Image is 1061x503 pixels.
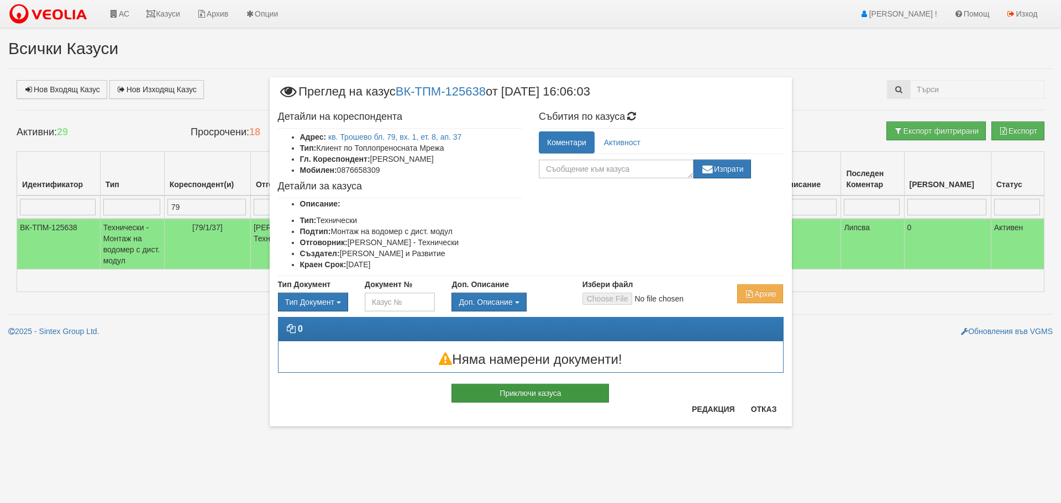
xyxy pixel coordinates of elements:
[300,216,317,225] b: Тип:
[365,279,412,290] label: Документ №
[300,260,346,269] b: Краен Срок:
[365,293,435,311] input: Казус №
[451,384,609,403] button: Приключи казуса
[744,400,784,418] button: Отказ
[300,238,348,247] b: Отговорник:
[451,279,508,290] label: Доп. Описание
[539,131,595,153] a: Коментари
[300,227,331,236] b: Подтип:
[279,352,783,367] h3: Няма намерени документи!
[300,165,523,176] li: 0876658309
[300,215,523,226] li: Технически
[278,181,523,192] h4: Детайли за казуса
[300,199,340,208] b: Описание:
[451,293,565,311] div: Двоен клик, за изчистване на избраната стойност.
[300,133,327,141] b: Адрес:
[278,293,348,311] button: Тип Документ
[737,284,783,303] button: Архив
[300,166,337,174] b: Мобилен:
[300,237,523,248] li: [PERSON_NAME] - Технически
[278,293,348,311] div: Двоен клик, за изчистване на избраната стойност.
[582,279,633,290] label: Избери файл
[278,86,590,106] span: Преглед на казус от [DATE] 16:06:03
[596,131,649,153] a: Активност
[685,400,742,418] button: Редакция
[451,293,526,311] button: Доп. Описание
[300,142,523,153] li: Клиент по Топлопреносната Мрежа
[285,298,334,306] span: Тип Документ
[300,226,523,237] li: Монтаж на водомер с дист. модул
[298,324,303,333] strong: 0
[539,112,784,123] h4: Събития по казуса
[694,160,751,178] button: Изпрати
[459,298,512,306] span: Доп. Описание
[300,155,370,163] b: Гл. Кореспондент:
[300,259,523,270] li: [DATE]
[300,153,523,165] li: [PERSON_NAME]
[300,248,523,259] li: [PERSON_NAME] и Развитие
[300,144,317,152] b: Тип:
[396,84,486,98] a: ВК-ТПМ-125638
[328,133,461,141] a: кв. Трошево бл. 79, вх. 1, ет. 8, ап. 37
[278,279,331,290] label: Тип Документ
[278,112,523,123] h4: Детайли на кореспондента
[300,249,340,258] b: Създател:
